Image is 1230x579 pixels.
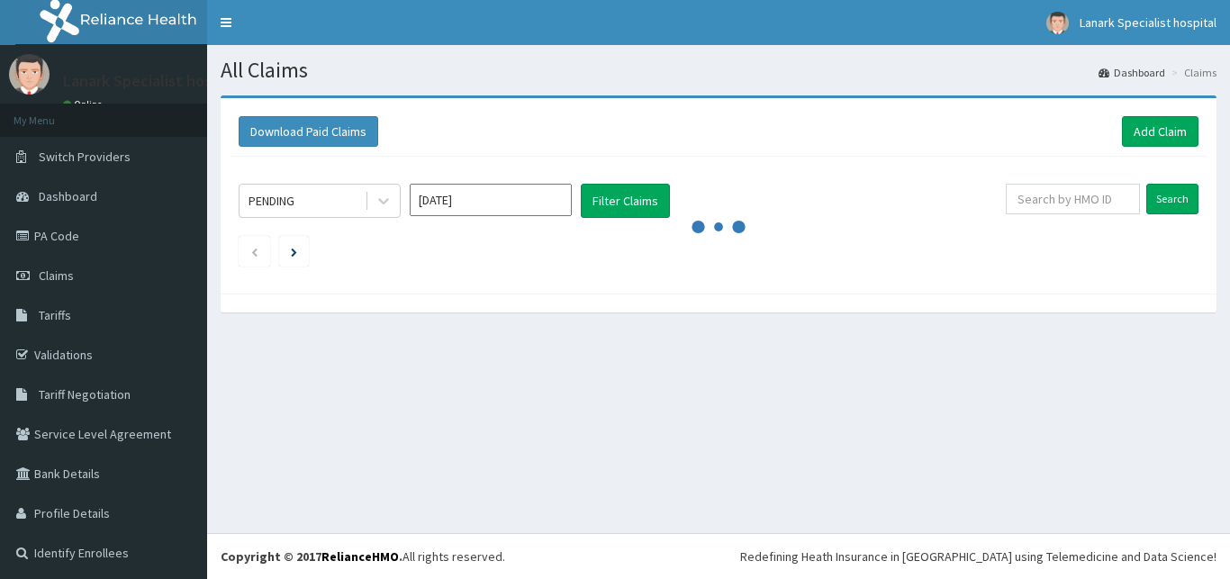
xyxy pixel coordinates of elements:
img: User Image [1046,12,1069,34]
button: Download Paid Claims [239,116,378,147]
button: Filter Claims [581,184,670,218]
input: Select Month and Year [410,184,572,216]
img: User Image [9,54,50,95]
a: Online [63,98,106,111]
span: Tariffs [39,307,71,323]
li: Claims [1167,65,1216,80]
strong: Copyright © 2017 . [221,548,402,565]
a: Add Claim [1122,116,1198,147]
footer: All rights reserved. [207,533,1230,579]
input: Search by HMO ID [1006,184,1140,214]
input: Search [1146,184,1198,214]
div: Redefining Heath Insurance in [GEOGRAPHIC_DATA] using Telemedicine and Data Science! [740,547,1216,565]
a: Dashboard [1099,65,1165,80]
p: Lanark Specialist hospital [63,73,244,89]
h1: All Claims [221,59,1216,82]
span: Claims [39,267,74,284]
a: Previous page [250,243,258,259]
span: Tariff Negotiation [39,386,131,403]
div: PENDING [249,192,294,210]
svg: audio-loading [692,200,746,254]
a: Next page [291,243,297,259]
a: RelianceHMO [321,548,399,565]
span: Switch Providers [39,149,131,165]
span: Dashboard [39,188,97,204]
span: Lanark Specialist hospital [1080,14,1216,31]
